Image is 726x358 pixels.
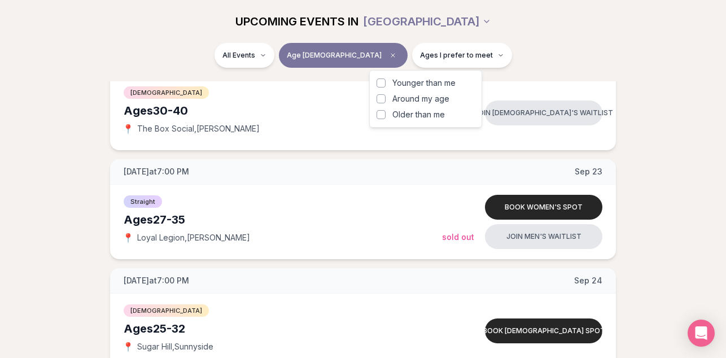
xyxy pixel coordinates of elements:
span: Younger than me [392,77,456,89]
span: 📍 [124,124,133,133]
div: Open Intercom Messenger [688,320,715,347]
button: Around my age [377,94,386,103]
span: UPCOMING EVENTS IN [235,14,358,29]
button: Book [DEMOGRAPHIC_DATA] spot [485,318,602,343]
button: [GEOGRAPHIC_DATA] [363,9,491,34]
span: Sold Out [442,232,474,242]
div: Ages 25-32 [124,321,442,337]
button: Older than me [377,110,386,119]
span: Clear age [386,49,400,62]
span: Straight [124,195,162,208]
span: [DATE] at 7:00 PM [124,166,189,177]
span: All Events [222,51,255,60]
button: All Events [215,43,274,68]
button: Join [DEMOGRAPHIC_DATA]'s waitlist [485,101,602,125]
span: Older than me [392,109,445,120]
button: Younger than me [377,78,386,88]
div: Ages 30-40 [124,103,442,119]
span: Sep 23 [575,166,602,177]
span: [DEMOGRAPHIC_DATA] [124,304,209,317]
span: Sep 24 [574,275,602,286]
button: Age [DEMOGRAPHIC_DATA]Clear age [279,43,408,68]
span: Ages I prefer to meet [420,51,493,60]
span: The Box Social , [PERSON_NAME] [137,123,260,134]
span: Loyal Legion , [PERSON_NAME] [137,232,250,243]
span: 📍 [124,342,133,351]
span: [DEMOGRAPHIC_DATA] [124,86,209,99]
button: Book women's spot [485,195,602,220]
span: Around my age [392,93,449,104]
span: 📍 [124,233,133,242]
span: [DATE] at 7:00 PM [124,275,189,286]
button: Ages I prefer to meet [412,43,512,68]
span: Sugar Hill , Sunnyside [137,341,213,352]
button: Join men's waitlist [485,224,602,249]
div: Ages 27-35 [124,212,442,228]
span: Age [DEMOGRAPHIC_DATA] [287,51,382,60]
